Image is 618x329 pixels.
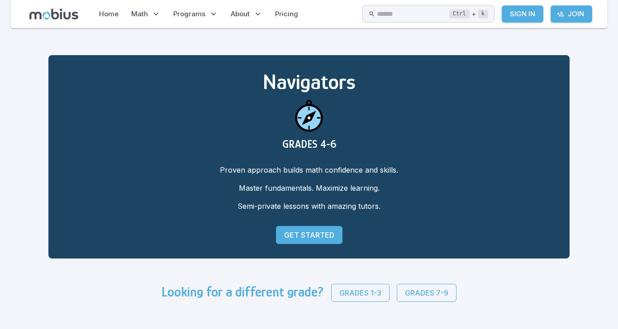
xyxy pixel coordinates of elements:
[63,183,555,193] p: Master fundamentals. Maximize learning.
[331,284,390,302] a: Grades 1-3
[272,4,301,24] a: Pricing
[502,5,543,23] a: Sign In
[405,287,448,298] p: Grades 7-9
[63,138,555,150] h3: GRADES 4-6
[551,5,592,23] a: Join
[449,9,488,19] div: +
[96,4,121,24] a: Home
[231,9,250,19] span: About
[131,9,148,19] span: Math
[397,284,456,302] a: Grades 7-9
[284,230,334,240] p: Get Started
[63,70,555,94] h2: Navigators
[276,226,342,244] a: Get Started
[449,9,470,19] kbd: Ctrl
[63,201,555,211] p: Semi-private lessons with amazing tutors.
[478,9,488,19] kbd: k
[339,287,381,298] p: Grades 1-3
[173,9,205,19] span: Programs
[287,94,331,138] img: navigators icon
[63,164,555,175] p: Proven approach builds math confidence and skills.
[162,284,324,302] h3: Looking for a different grade?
